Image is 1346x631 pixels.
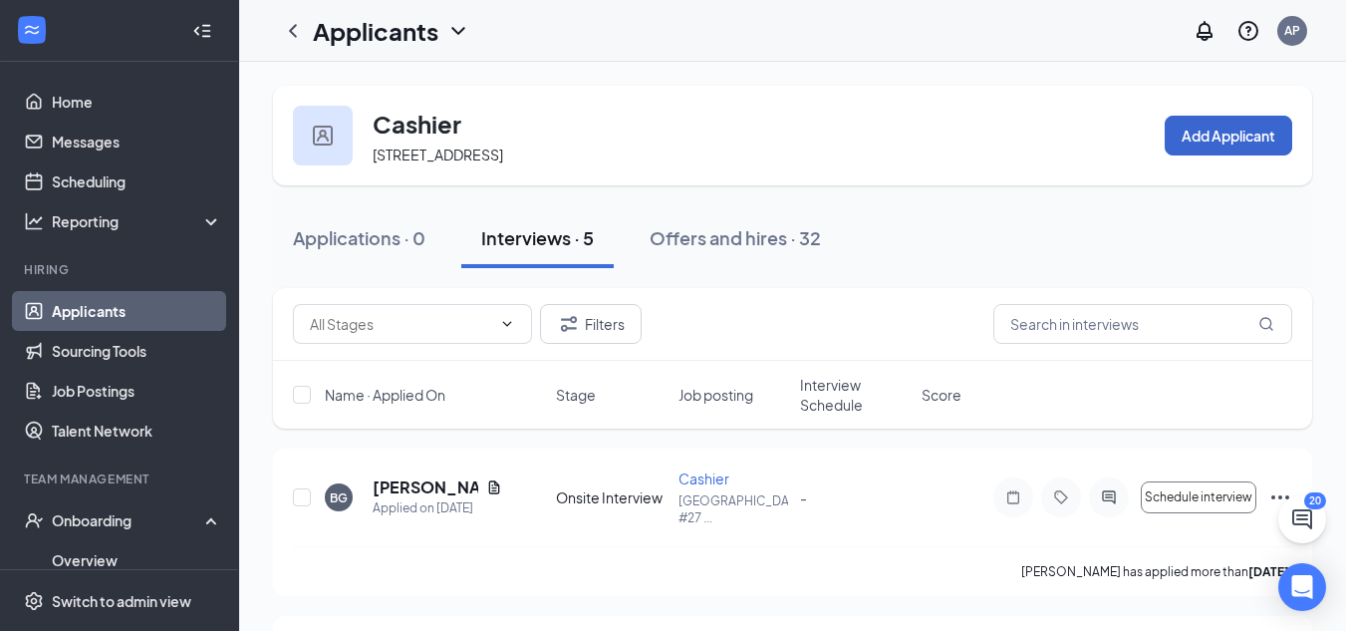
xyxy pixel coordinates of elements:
[24,591,44,611] svg: Settings
[1165,116,1292,156] button: Add Applicant
[310,313,491,335] input: All Stages
[1236,19,1260,43] svg: QuestionInfo
[1193,19,1216,43] svg: Notifications
[1284,22,1300,39] div: AP
[373,498,502,518] div: Applied on [DATE]
[330,489,348,506] div: BG
[373,476,478,498] h5: [PERSON_NAME]
[313,14,438,48] h1: Applicants
[556,385,596,405] span: Stage
[52,82,222,122] a: Home
[1278,563,1326,611] div: Open Intercom Messenger
[556,487,666,507] div: Onsite Interview
[540,304,642,344] button: Filter Filters
[24,510,44,530] svg: UserCheck
[192,21,212,41] svg: Collapse
[800,488,807,506] span: -
[52,161,222,201] a: Scheduling
[52,122,222,161] a: Messages
[1248,564,1289,579] b: [DATE]
[24,211,44,231] svg: Analysis
[1049,489,1073,505] svg: Tag
[52,510,205,530] div: Onboarding
[678,385,753,405] span: Job posting
[281,19,305,43] svg: ChevronLeft
[650,225,821,250] div: Offers and hires · 32
[1304,492,1326,509] div: 20
[678,492,788,526] p: [GEOGRAPHIC_DATA] #27 ...
[1021,563,1292,580] p: [PERSON_NAME] has applied more than .
[446,19,470,43] svg: ChevronDown
[499,316,515,332] svg: ChevronDown
[1001,489,1025,505] svg: Note
[52,331,222,371] a: Sourcing Tools
[557,312,581,336] svg: Filter
[313,126,333,146] img: user icon
[1290,507,1314,531] svg: ChatActive
[922,385,961,405] span: Score
[1278,495,1326,543] button: ChatActive
[52,411,222,451] a: Talent Network
[1258,316,1274,332] svg: MagnifyingGlass
[1141,481,1256,513] button: Schedule interview
[325,385,445,405] span: Name · Applied On
[1097,489,1121,505] svg: ActiveChat
[293,225,425,250] div: Applications · 0
[678,470,729,487] span: Cashier
[24,261,218,278] div: Hiring
[486,479,502,495] svg: Document
[52,291,222,331] a: Applicants
[993,304,1292,344] input: Search in interviews
[24,471,218,487] div: Team Management
[373,146,503,163] span: [STREET_ADDRESS]
[481,225,594,250] div: Interviews · 5
[800,375,910,415] span: Interview Schedule
[52,591,191,611] div: Switch to admin view
[1268,485,1292,509] svg: Ellipses
[22,20,42,40] svg: WorkstreamLogo
[52,540,222,580] a: Overview
[52,211,223,231] div: Reporting
[1145,490,1252,504] span: Schedule interview
[373,107,461,141] h3: Cashier
[52,371,222,411] a: Job Postings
